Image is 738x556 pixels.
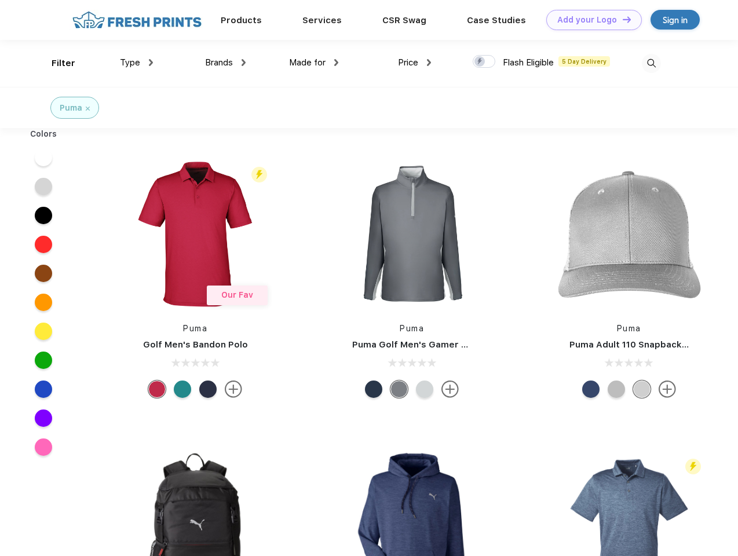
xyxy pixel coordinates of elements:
a: Golf Men's Bandon Polo [143,339,248,350]
a: Puma [183,324,207,333]
div: Colors [21,128,66,140]
span: Type [120,57,140,68]
img: func=resize&h=266 [552,157,706,311]
div: Green Lagoon [174,381,191,398]
img: more.svg [659,381,676,398]
span: Our Fav [221,290,253,299]
img: flash_active_toggle.svg [685,459,701,474]
a: Puma Golf Men's Gamer Golf Quarter-Zip [352,339,535,350]
img: more.svg [441,381,459,398]
div: Navy Blazer [365,381,382,398]
img: filter_cancel.svg [86,107,90,111]
div: Quarry Brt Whit [633,381,651,398]
span: Made for [289,57,326,68]
img: func=resize&h=266 [118,157,272,311]
div: Sign in [663,13,688,27]
img: dropdown.png [149,59,153,66]
img: more.svg [225,381,242,398]
div: High Rise [416,381,433,398]
img: desktop_search.svg [642,54,661,73]
img: fo%20logo%202.webp [69,10,205,30]
span: Flash Eligible [503,57,554,68]
img: DT [623,16,631,23]
img: flash_active_toggle.svg [251,167,267,182]
div: Quarry with Brt Whit [608,381,625,398]
span: Brands [205,57,233,68]
div: Add your Logo [557,15,617,25]
a: Services [302,15,342,25]
a: Puma [617,324,641,333]
a: CSR Swag [382,15,426,25]
div: Peacoat with Qut Shd [582,381,600,398]
span: Price [398,57,418,68]
div: Navy Blazer [199,381,217,398]
img: func=resize&h=266 [335,157,489,311]
a: Sign in [651,10,700,30]
img: dropdown.png [334,59,338,66]
img: dropdown.png [427,59,431,66]
div: Filter [52,57,75,70]
div: Quiet Shade [390,381,408,398]
a: Puma [400,324,424,333]
div: Puma [60,102,82,114]
span: 5 Day Delivery [558,56,610,67]
a: Products [221,15,262,25]
div: Ski Patrol [148,381,166,398]
img: dropdown.png [242,59,246,66]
